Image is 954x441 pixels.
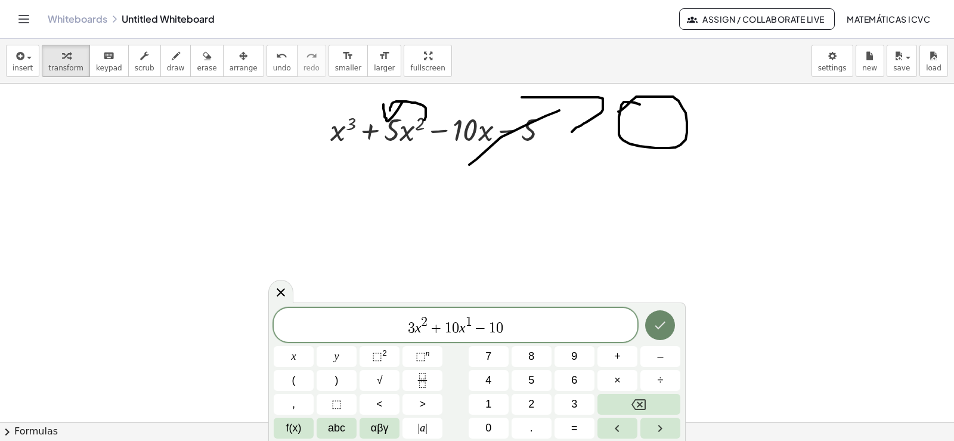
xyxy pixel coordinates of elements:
[428,321,445,335] span: +
[512,394,552,415] button: 2
[421,316,428,329] span: 2
[528,349,534,365] span: 8
[342,49,354,63] i: format_size
[415,320,422,335] var: x
[425,422,428,434] span: |
[402,346,442,367] button: Superscript
[410,64,445,72] span: fullscreen
[571,349,577,365] span: 9
[267,45,298,77] button: undoundo
[402,418,442,439] button: Absolute value
[367,45,401,77] button: format_sizelarger
[332,396,342,412] span: ⬚
[96,64,122,72] span: keypad
[360,418,399,439] button: Greek alphabet
[292,349,296,365] span: x
[334,349,339,365] span: y
[360,370,399,391] button: Square root
[48,64,83,72] span: transform
[274,394,314,415] button: ,
[103,49,114,63] i: keyboard
[571,396,577,412] span: 3
[528,396,534,412] span: 2
[528,372,534,388] span: 5
[6,45,39,77] button: insert
[317,346,357,367] button: y
[360,394,399,415] button: Less than
[303,64,320,72] span: redo
[419,396,426,412] span: >
[418,420,428,436] span: a
[371,420,389,436] span: αβγ
[640,418,680,439] button: Right arrow
[374,64,395,72] span: larger
[818,64,847,72] span: settings
[445,321,452,335] span: 1
[459,320,466,335] var: x
[512,370,552,391] button: 5
[571,372,577,388] span: 6
[555,394,594,415] button: 3
[837,8,940,30] button: Matemáticas ICVC
[597,346,637,367] button: Plus
[13,64,33,72] span: insert
[286,420,302,436] span: f(x)
[135,64,154,72] span: scrub
[926,64,941,72] span: load
[382,349,387,357] sup: 2
[404,45,451,77] button: fullscreen
[89,45,129,77] button: keyboardkeypad
[489,321,496,335] span: 1
[485,372,491,388] span: 4
[360,346,399,367] button: Squared
[317,418,357,439] button: Alphabet
[469,394,509,415] button: 1
[658,372,664,388] span: ÷
[597,418,637,439] button: Left arrow
[597,370,637,391] button: Times
[679,8,835,30] button: Assign / Collaborate Live
[512,418,552,439] button: .
[614,372,621,388] span: ×
[402,370,442,391] button: Fraction
[469,418,509,439] button: 0
[919,45,948,77] button: load
[811,45,853,77] button: settings
[452,321,459,335] span: 0
[292,396,295,412] span: ,
[372,350,382,362] span: ⬚
[689,14,825,24] span: Assign / Collaborate Live
[856,45,884,77] button: new
[418,422,420,434] span: |
[376,396,383,412] span: <
[555,346,594,367] button: 9
[306,49,317,63] i: redo
[190,45,223,77] button: erase
[469,346,509,367] button: 7
[377,372,383,388] span: √
[614,349,621,365] span: +
[335,64,361,72] span: smaller
[496,321,503,335] span: 0
[555,418,594,439] button: Equals
[317,394,357,415] button: Placeholder
[167,64,185,72] span: draw
[408,321,415,335] span: 3
[512,346,552,367] button: 8
[426,349,430,357] sup: n
[597,394,680,415] button: Backspace
[274,370,314,391] button: (
[485,396,491,412] span: 1
[223,45,264,77] button: arrange
[645,310,675,340] button: Done
[379,49,390,63] i: format_size
[297,45,326,77] button: redoredo
[571,420,578,436] span: =
[555,370,594,391] button: 6
[160,45,191,77] button: draw
[197,64,216,72] span: erase
[530,420,533,436] span: .
[317,370,357,391] button: )
[402,394,442,415] button: Greater than
[485,420,491,436] span: 0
